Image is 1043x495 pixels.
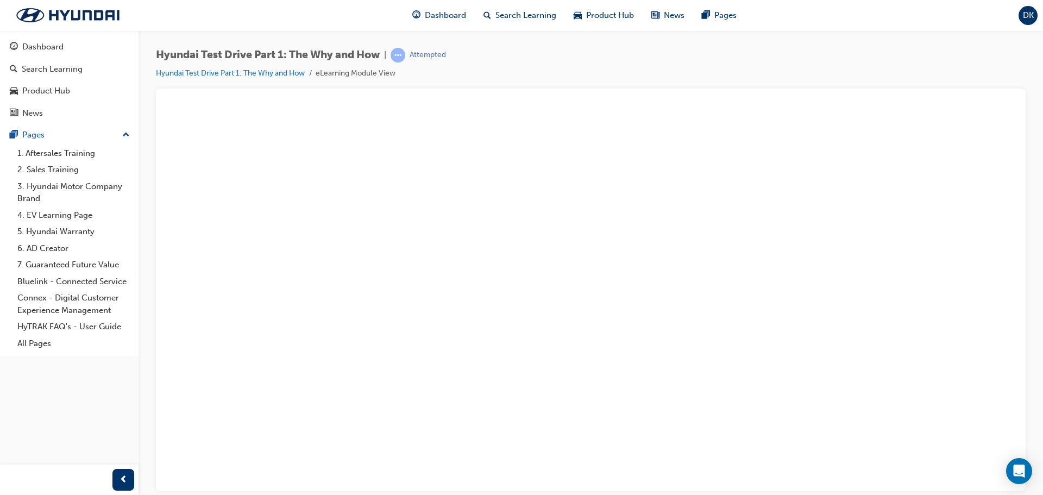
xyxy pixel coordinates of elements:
[156,49,380,61] span: Hyundai Test Drive Part 1: The Why and How
[1019,6,1038,25] button: DK
[4,125,134,145] button: Pages
[13,318,134,335] a: HyTRAK FAQ's - User Guide
[316,67,395,80] li: eLearning Module View
[13,223,134,240] a: 5. Hyundai Warranty
[1006,458,1032,484] div: Open Intercom Messenger
[565,4,643,27] a: car-iconProduct Hub
[13,256,134,273] a: 7. Guaranteed Future Value
[10,65,17,74] span: search-icon
[4,59,134,79] a: Search Learning
[4,37,134,57] a: Dashboard
[702,9,710,22] span: pages-icon
[10,42,18,52] span: guage-icon
[574,9,582,22] span: car-icon
[122,128,130,142] span: up-icon
[10,86,18,96] span: car-icon
[13,178,134,207] a: 3. Hyundai Motor Company Brand
[13,273,134,290] a: Bluelink - Connected Service
[13,161,134,178] a: 2. Sales Training
[4,81,134,101] a: Product Hub
[693,4,745,27] a: pages-iconPages
[483,9,491,22] span: search-icon
[4,103,134,123] a: News
[5,4,130,27] img: Trak
[495,9,556,22] span: Search Learning
[384,49,386,61] span: |
[13,207,134,224] a: 4. EV Learning Page
[664,9,684,22] span: News
[651,9,659,22] span: news-icon
[13,290,134,318] a: Connex - Digital Customer Experience Management
[120,473,128,487] span: prev-icon
[10,109,18,118] span: news-icon
[13,240,134,257] a: 6. AD Creator
[22,107,43,120] div: News
[391,48,405,62] span: learningRecordVerb_ATTEMPT-icon
[22,129,45,141] div: Pages
[22,41,64,53] div: Dashboard
[4,35,134,125] button: DashboardSearch LearningProduct HubNews
[410,50,446,60] div: Attempted
[156,68,305,78] a: Hyundai Test Drive Part 1: The Why and How
[10,130,18,140] span: pages-icon
[586,9,634,22] span: Product Hub
[475,4,565,27] a: search-iconSearch Learning
[714,9,737,22] span: Pages
[13,335,134,352] a: All Pages
[412,9,420,22] span: guage-icon
[1023,9,1034,22] span: DK
[13,145,134,162] a: 1. Aftersales Training
[22,85,70,97] div: Product Hub
[22,63,83,76] div: Search Learning
[425,9,466,22] span: Dashboard
[404,4,475,27] a: guage-iconDashboard
[643,4,693,27] a: news-iconNews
